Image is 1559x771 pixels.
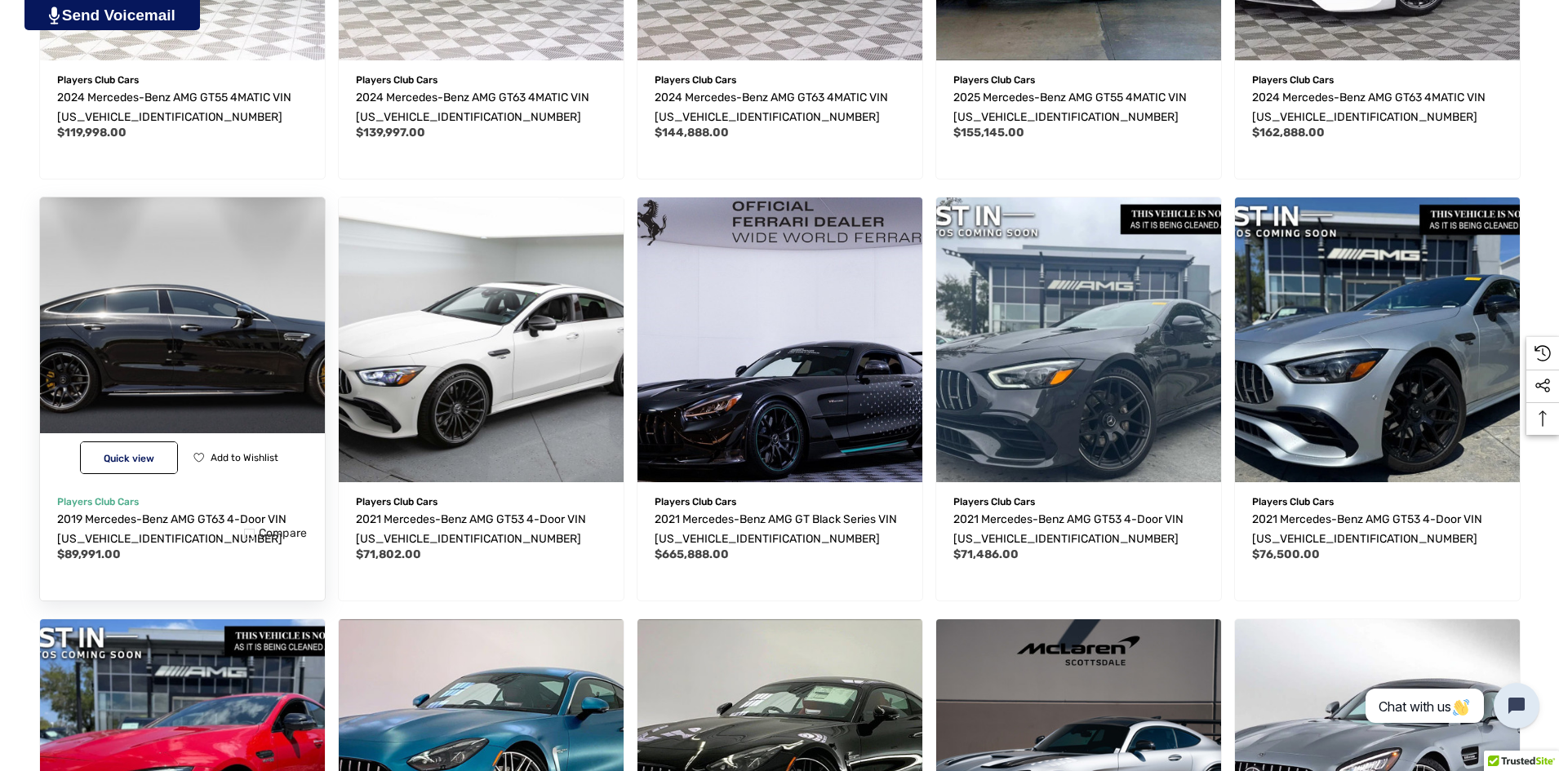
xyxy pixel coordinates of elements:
[57,69,308,91] p: Players Club Cars
[1252,512,1482,546] span: 2021 Mercedes-Benz AMG GT53 4-Door VIN [US_VEHICLE_IDENTIFICATION_NUMBER]
[356,88,606,127] a: 2024 Mercedes-Benz AMG GT63 4MATIC VIN W1KRJ7JB0RF001906,$139,997.00
[655,491,905,512] p: Players Club Cars
[1526,410,1559,427] svg: Top
[339,197,624,482] img: For Sale: 2021 Mercedes-Benz AMG GT53 4-Door VIN W1K7X6BB0MA038491
[1252,91,1486,124] span: 2024 Mercedes-Benz AMG GT63 4MATIC VIN [US_VEHICLE_IDENTIFICATION_NUMBER]
[211,452,278,463] span: Add to Wishlist
[57,126,127,140] span: $119,998.00
[1252,510,1503,549] a: 2021 Mercedes-Benz AMG GT53 4-Door VIN W1K7X6BB0MA035218,$76,500.00
[1252,126,1325,140] span: $162,888.00
[1535,345,1551,361] svg: Recently Viewed
[104,453,154,464] span: Quick view
[936,197,1221,482] img: For Sale: 2021 Mercedes-Benz AMG GT53 4-Door VIN W1K7X6BB9MA037002
[356,510,606,549] a: 2021 Mercedes-Benz AMG GT53 4-Door VIN W1K7X6BB0MA038491,$71,802.00
[953,126,1024,140] span: $155,145.00
[953,512,1184,546] span: 2021 Mercedes-Benz AMG GT53 4-Door VIN [US_VEHICLE_IDENTIFICATION_NUMBER]
[187,441,284,474] button: Wishlist
[339,197,624,482] a: 2021 Mercedes-Benz AMG GT53 4-Door VIN W1K7X6BB0MA038491,$71,802.00
[356,91,589,124] span: 2024 Mercedes-Benz AMG GT63 4MATIC VIN [US_VEHICLE_IDENTIFICATION_NUMBER]
[655,126,729,140] span: $144,888.00
[57,510,308,549] a: 2019 Mercedes-Benz AMG GT63 4-Door VIN WDD7X8KB3KA007387,$89,991.00
[1235,197,1520,482] a: 2021 Mercedes-Benz AMG GT53 4-Door VIN W1K7X6BB0MA035218,$76,500.00
[953,510,1204,549] a: 2021 Mercedes-Benz AMG GT53 4-Door VIN W1K7X6BB9MA037002,$71,486.00
[953,491,1204,512] p: Players Club Cars
[40,197,325,482] a: 2019 Mercedes-Benz AMG GT63 4-Door VIN WDD7X8KB3KA007387,$89,991.00
[655,91,888,124] span: 2024 Mercedes-Benz AMG GT63 4MATIC VIN [US_VEHICLE_IDENTIFICATION_NUMBER]
[80,441,178,474] button: Quick View
[953,69,1204,91] p: Players Club Cars
[25,183,339,496] img: For Sale: 2019 Mercedes-Benz AMG GT63 4-Door VIN WDD7X8KB3KA007387
[655,510,905,549] a: 2021 Mercedes-Benz AMG GT Black Series VIN W1KYJ8BA6MA041856,$665,888.00
[655,512,897,546] span: 2021 Mercedes-Benz AMG GT Black Series VIN [US_VEHICLE_IDENTIFICATION_NUMBER]
[356,126,425,140] span: $139,997.00
[57,88,308,127] a: 2024 Mercedes-Benz AMG GT55 4MATIC VIN W1KRJ8AB8RF000444,$119,998.00
[1252,69,1503,91] p: Players Club Cars
[356,512,586,546] span: 2021 Mercedes-Benz AMG GT53 4-Door VIN [US_VEHICLE_IDENTIFICATION_NUMBER]
[356,491,606,512] p: Players Club Cars
[637,197,922,482] img: For Sale: 2021 Mercedes-Benz AMG GT Black Series VIN W1KYJ8BA6MA041856
[953,88,1204,127] a: 2025 Mercedes-Benz AMG GT55 4MATIC VIN W1KRJ8AB2SF004141,$155,145.00
[655,69,905,91] p: Players Club Cars
[655,88,905,127] a: 2024 Mercedes-Benz AMG GT63 4MATIC VIN W1KRJ7JB0RF000528,$144,888.00
[356,69,606,91] p: Players Club Cars
[57,491,308,512] p: Players Club Cars
[1535,378,1551,394] svg: Social Media
[259,526,308,541] span: Compare
[1252,547,1320,561] span: $76,500.00
[57,547,121,561] span: $89,991.00
[356,547,421,561] span: $71,802.00
[57,91,291,124] span: 2024 Mercedes-Benz AMG GT55 4MATIC VIN [US_VEHICLE_IDENTIFICATION_NUMBER]
[637,197,922,482] a: 2021 Mercedes-Benz AMG GT Black Series VIN W1KYJ8BA6MA041856,$665,888.00
[1252,491,1503,512] p: Players Club Cars
[57,512,286,546] span: 2019 Mercedes-Benz AMG GT63 4-Door VIN [US_VEHICLE_IDENTIFICATION_NUMBER]
[953,91,1187,124] span: 2025 Mercedes-Benz AMG GT55 4MATIC VIN [US_VEHICLE_IDENTIFICATION_NUMBER]
[1235,197,1520,482] img: For Sale: 2021 Mercedes-Benz AMG GT53 4-Door VIN W1K7X6BB0MA035218
[936,197,1221,482] a: 2021 Mercedes-Benz AMG GT53 4-Door VIN W1K7X6BB9MA037002,$71,486.00
[1252,88,1503,127] a: 2024 Mercedes-Benz AMG GT63 4MATIC VIN W1KRJ7JB5RF001108,$162,888.00
[953,547,1019,561] span: $71,486.00
[49,7,60,24] img: PjwhLS0gR2VuZXJhdG9yOiBHcmF2aXQuaW8gLS0+PHN2ZyB4bWxucz0iaHR0cDovL3d3dy53My5vcmcvMjAwMC9zdmciIHhtb...
[655,547,729,561] span: $665,888.00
